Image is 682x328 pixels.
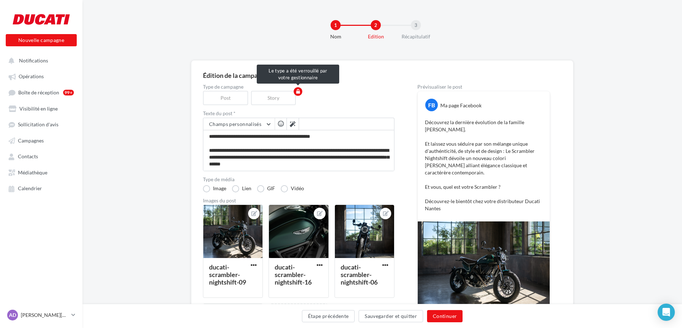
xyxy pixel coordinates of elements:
a: Calendrier [4,182,78,195]
div: Ma page Facebook [440,102,482,109]
button: Sauvegarder et quitter [359,310,423,322]
p: Découvrez la dernière évolution de la famille [PERSON_NAME]. Et laissez vous séduire par son méla... [425,119,543,212]
button: Nouvelle campagne [6,34,77,46]
span: Opérations [19,74,44,80]
label: Texte du post * [203,111,394,116]
span: Sollicitation d'avis [18,122,58,128]
span: Boîte de réception [18,89,59,95]
div: Prévisualiser le post [417,84,550,89]
span: Campagnes [18,137,44,144]
div: 2 [371,20,381,30]
a: Médiathèque [4,166,78,179]
div: 99+ [63,90,74,95]
label: Type de campagne [203,84,394,89]
a: Sollicitation d'avis [4,118,78,131]
button: Champs personnalisés [203,118,275,130]
label: Type de média [203,177,394,182]
span: Visibilité en ligne [19,106,58,112]
div: ducati-scrambler-nightshift-16 [275,263,312,286]
div: Édition de la campagne Facebook [203,72,562,79]
label: Image [203,185,226,192]
span: Contacts [18,154,38,160]
span: Champs personnalisés [209,121,261,127]
div: Nom [313,33,359,40]
label: GIF [257,185,275,192]
button: Continuer [427,310,463,322]
p: [PERSON_NAME][DEMOGRAPHIC_DATA] [21,311,68,319]
div: 3 [411,20,421,30]
button: Notifications [4,54,75,67]
a: AD [PERSON_NAME][DEMOGRAPHIC_DATA] [6,308,77,322]
div: ducati-scrambler-nightshift-06 [341,263,378,286]
div: ducati-scrambler-nightshift-09 [209,263,246,286]
span: Médiathèque [18,169,47,175]
span: AD [9,311,16,319]
button: Étape précédente [302,310,355,322]
a: Opérations [4,70,78,83]
span: Calendrier [18,186,42,192]
a: Campagnes [4,134,78,147]
a: Contacts [4,150,78,163]
label: Lien [232,185,251,192]
div: Récapitulatif [393,33,439,40]
a: Visibilité en ligne [4,102,78,115]
label: Vidéo [281,185,304,192]
div: Edition [353,33,399,40]
span: Notifications [19,57,48,64]
div: 1 [331,20,341,30]
div: FB [425,99,438,111]
a: Boîte de réception99+ [4,86,78,99]
div: Le type a été verrouillé par votre gestionnaire [257,65,339,84]
div: Images du post [203,198,394,203]
div: Open Intercom Messenger [658,304,675,321]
